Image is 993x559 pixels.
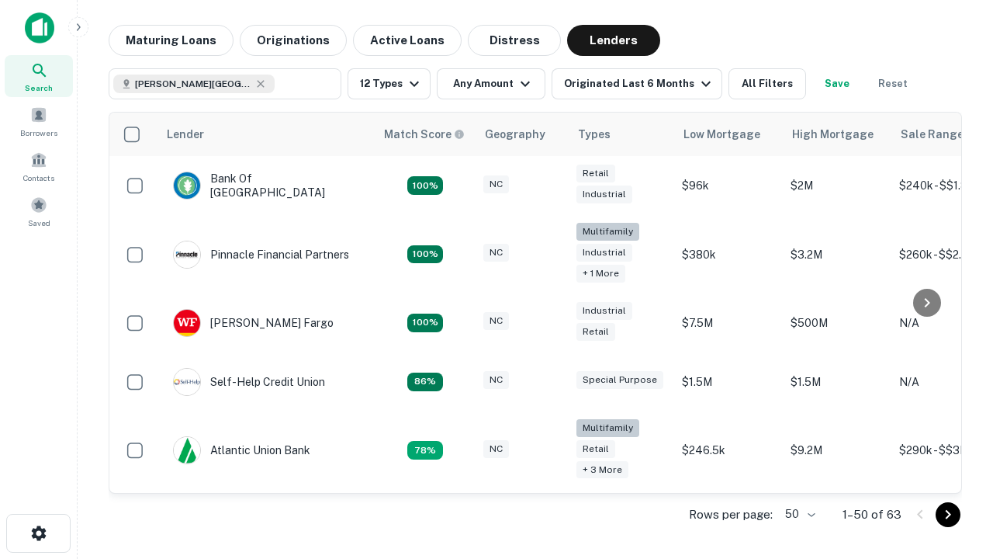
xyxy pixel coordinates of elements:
[20,127,57,139] span: Borrowers
[812,68,862,99] button: Save your search to get updates of matches that match your search criteria.
[384,126,462,143] h6: Match Score
[674,156,783,215] td: $96k
[578,125,611,144] div: Types
[407,314,443,332] div: Matching Properties: 14, hasApolloMatch: undefined
[783,215,891,293] td: $3.2M
[407,373,443,391] div: Matching Properties: 11, hasApolloMatch: undefined
[564,75,715,93] div: Originated Last 6 Months
[173,241,349,269] div: Pinnacle Financial Partners
[783,352,891,411] td: $1.5M
[240,25,347,56] button: Originations
[437,68,545,99] button: Any Amount
[674,215,783,293] td: $380k
[485,125,545,144] div: Geography
[173,368,325,396] div: Self-help Credit Union
[783,293,891,352] td: $500M
[728,68,806,99] button: All Filters
[576,186,632,203] div: Industrial
[135,77,251,91] span: [PERSON_NAME][GEOGRAPHIC_DATA], [GEOGRAPHIC_DATA]
[407,245,443,264] div: Matching Properties: 23, hasApolloMatch: undefined
[407,441,443,460] div: Matching Properties: 10, hasApolloMatch: undefined
[483,371,509,389] div: NC
[468,25,561,56] button: Distress
[384,126,465,143] div: Capitalize uses an advanced AI algorithm to match your search with the best lender. The match sco...
[109,25,234,56] button: Maturing Loans
[483,175,509,193] div: NC
[576,265,625,283] div: + 1 more
[576,165,615,182] div: Retail
[576,419,639,437] div: Multifamily
[868,68,918,99] button: Reset
[674,352,783,411] td: $1.5M
[375,113,476,156] th: Capitalize uses an advanced AI algorithm to match your search with the best lender. The match sco...
[901,125,964,144] div: Sale Range
[674,411,783,490] td: $246.5k
[173,436,310,464] div: Atlantic Union Bank
[5,145,73,187] a: Contacts
[569,113,674,156] th: Types
[792,125,874,144] div: High Mortgage
[174,172,200,199] img: picture
[576,223,639,241] div: Multifamily
[353,25,462,56] button: Active Loans
[683,125,760,144] div: Low Mortgage
[842,505,901,524] p: 1–50 of 63
[23,172,54,184] span: Contacts
[576,440,615,458] div: Retail
[25,12,54,43] img: capitalize-icon.png
[5,100,73,142] a: Borrowers
[576,244,632,262] div: Industrial
[167,125,204,144] div: Lender
[576,302,632,320] div: Industrial
[157,113,375,156] th: Lender
[576,461,628,479] div: + 3 more
[174,241,200,268] img: picture
[483,312,509,330] div: NC
[783,113,891,156] th: High Mortgage
[174,310,200,336] img: picture
[552,68,722,99] button: Originated Last 6 Months
[936,502,960,527] button: Go to next page
[348,68,431,99] button: 12 Types
[407,176,443,195] div: Matching Properties: 14, hasApolloMatch: undefined
[173,172,359,200] div: Bank Of [GEOGRAPHIC_DATA]
[5,190,73,232] a: Saved
[674,113,783,156] th: Low Mortgage
[779,503,818,526] div: 50
[25,82,53,94] span: Search
[674,293,783,352] td: $7.5M
[783,411,891,490] td: $9.2M
[483,440,509,458] div: NC
[173,309,334,337] div: [PERSON_NAME] Fargo
[5,55,73,97] a: Search
[783,156,891,215] td: $2M
[476,113,569,156] th: Geography
[689,505,773,524] p: Rows per page:
[915,385,993,460] iframe: Chat Widget
[576,323,615,341] div: Retail
[483,244,509,262] div: NC
[28,217,50,229] span: Saved
[174,369,200,395] img: picture
[174,437,200,464] img: picture
[567,25,660,56] button: Lenders
[576,371,663,389] div: Special Purpose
